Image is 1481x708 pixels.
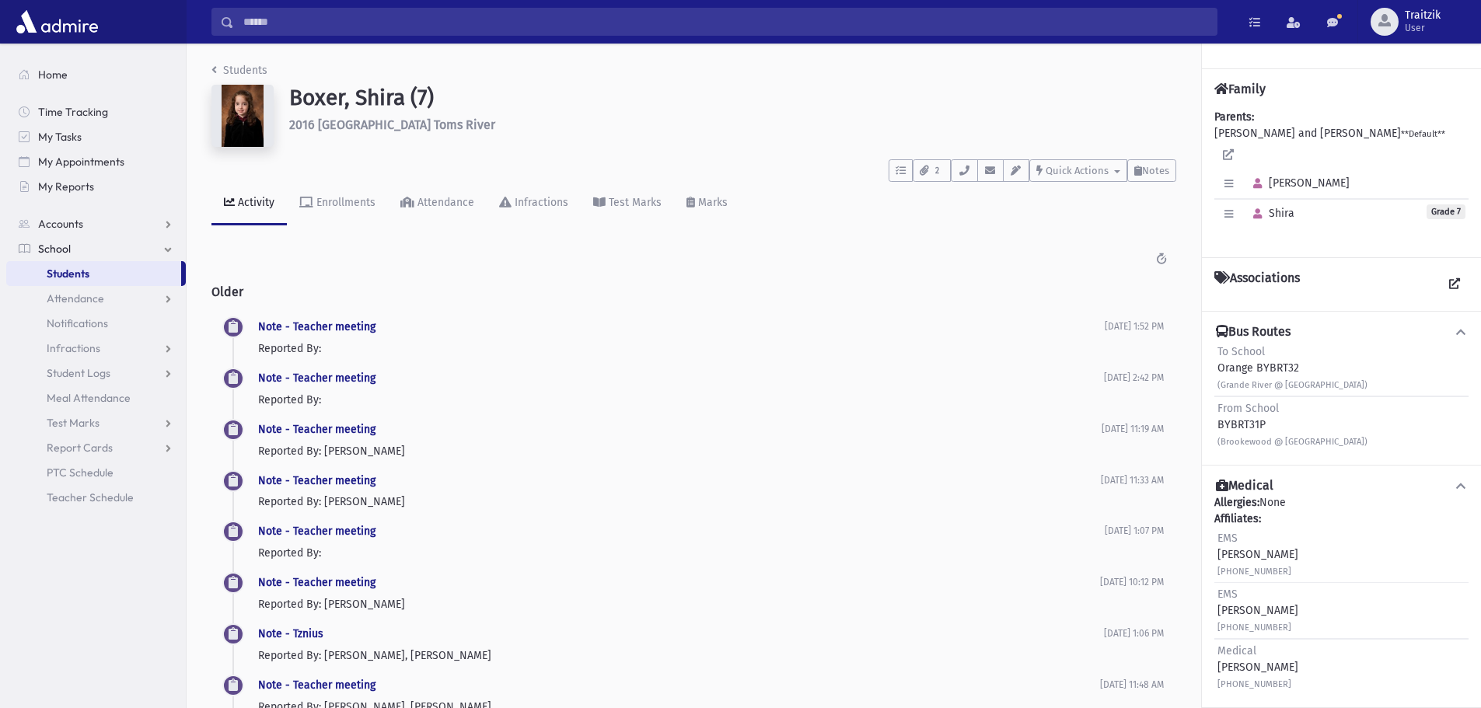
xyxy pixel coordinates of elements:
[606,196,662,209] div: Test Marks
[258,320,375,333] a: Note - Teacher meeting
[6,336,186,361] a: Infractions
[1216,478,1273,494] h4: Medical
[1214,478,1469,494] button: Medical
[38,180,94,194] span: My Reports
[258,678,375,692] a: Note - Teacher meeting
[258,627,323,640] a: Note - Tznius
[1405,9,1441,22] span: Traitzik
[1104,628,1164,639] span: [DATE] 1:06 PM
[258,474,375,487] a: Note - Teacher meeting
[6,149,186,174] a: My Appointments
[1217,345,1265,358] span: To School
[1214,512,1261,525] b: Affiliates:
[1217,532,1238,545] span: EMS
[289,85,1176,111] h1: Boxer, Shira (7)
[1405,22,1441,34] span: User
[674,182,740,225] a: Marks
[6,311,186,336] a: Notifications
[695,196,728,209] div: Marks
[1214,324,1469,340] button: Bus Routes
[1214,109,1469,245] div: [PERSON_NAME] and [PERSON_NAME]
[1216,324,1291,340] h4: Bus Routes
[289,117,1176,132] h6: 2016 [GEOGRAPHIC_DATA] Toms River
[1217,588,1238,601] span: EMS
[6,261,181,286] a: Students
[6,410,186,435] a: Test Marks
[1214,494,1469,695] div: None
[1142,165,1169,176] span: Notes
[1217,586,1298,635] div: [PERSON_NAME]
[913,159,951,182] button: 2
[47,291,104,305] span: Attendance
[38,68,68,82] span: Home
[1217,644,1256,657] span: Medical
[258,545,1105,561] p: Reported By:
[211,182,287,225] a: Activity
[258,392,1104,408] p: Reported By:
[1217,530,1298,579] div: [PERSON_NAME]
[258,596,1100,612] p: Reported By: [PERSON_NAME]
[1104,372,1164,383] span: [DATE] 2:42 PM
[1101,475,1164,486] span: [DATE] 11:33 AM
[38,242,71,256] span: School
[258,494,1101,510] p: Reported By: [PERSON_NAME]
[1214,496,1259,509] b: Allergies:
[47,466,114,480] span: PTC Schedule
[38,155,124,169] span: My Appointments
[6,99,186,124] a: Time Tracking
[931,164,944,178] span: 2
[1246,207,1294,220] span: Shira
[6,361,186,385] a: Student Logs
[6,286,186,311] a: Attendance
[1100,577,1164,588] span: [DATE] 10:12 PM
[1427,204,1465,219] span: Grade 7
[1217,380,1367,390] small: (Grande River @ [GEOGRAPHIC_DATA])
[6,236,186,261] a: School
[6,385,186,410] a: Meal Attendance
[6,174,186,199] a: My Reports
[47,391,131,405] span: Meal Attendance
[38,217,83,231] span: Accounts
[1217,623,1291,633] small: [PHONE_NUMBER]
[1100,679,1164,690] span: [DATE] 11:48 AM
[258,443,1102,459] p: Reported By: [PERSON_NAME]
[235,196,274,209] div: Activity
[1046,165,1109,176] span: Quick Actions
[258,340,1105,357] p: Reported By:
[211,62,267,85] nav: breadcrumb
[47,316,108,330] span: Notifications
[1246,176,1350,190] span: [PERSON_NAME]
[47,341,100,355] span: Infractions
[38,105,108,119] span: Time Tracking
[1105,525,1164,536] span: [DATE] 1:07 PM
[1217,643,1298,692] div: [PERSON_NAME]
[1217,344,1367,392] div: Orange BYBRT32
[38,130,82,144] span: My Tasks
[47,490,134,504] span: Teacher Schedule
[1441,270,1469,298] a: View all Associations
[258,647,1104,664] p: Reported By: [PERSON_NAME], [PERSON_NAME]
[1127,159,1176,182] button: Notes
[512,196,568,209] div: Infractions
[6,435,186,460] a: Report Cards
[487,182,581,225] a: Infractions
[47,267,89,281] span: Students
[6,211,186,236] a: Accounts
[6,62,186,87] a: Home
[1029,159,1127,182] button: Quick Actions
[12,6,102,37] img: AdmirePro
[1214,270,1300,298] h4: Associations
[1217,567,1291,577] small: [PHONE_NUMBER]
[1148,244,1176,272] button: Time Span
[1217,437,1367,447] small: (Brookewood @ [GEOGRAPHIC_DATA])
[388,182,487,225] a: Attendance
[47,441,113,455] span: Report Cards
[6,460,186,485] a: PTC Schedule
[581,182,674,225] a: Test Marks
[258,371,375,385] a: Note - Teacher meeting
[6,124,186,149] a: My Tasks
[6,485,186,510] a: Teacher Schedule
[211,272,1176,312] h2: Older
[1214,82,1266,96] h4: Family
[1102,424,1164,434] span: [DATE] 11:19 AM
